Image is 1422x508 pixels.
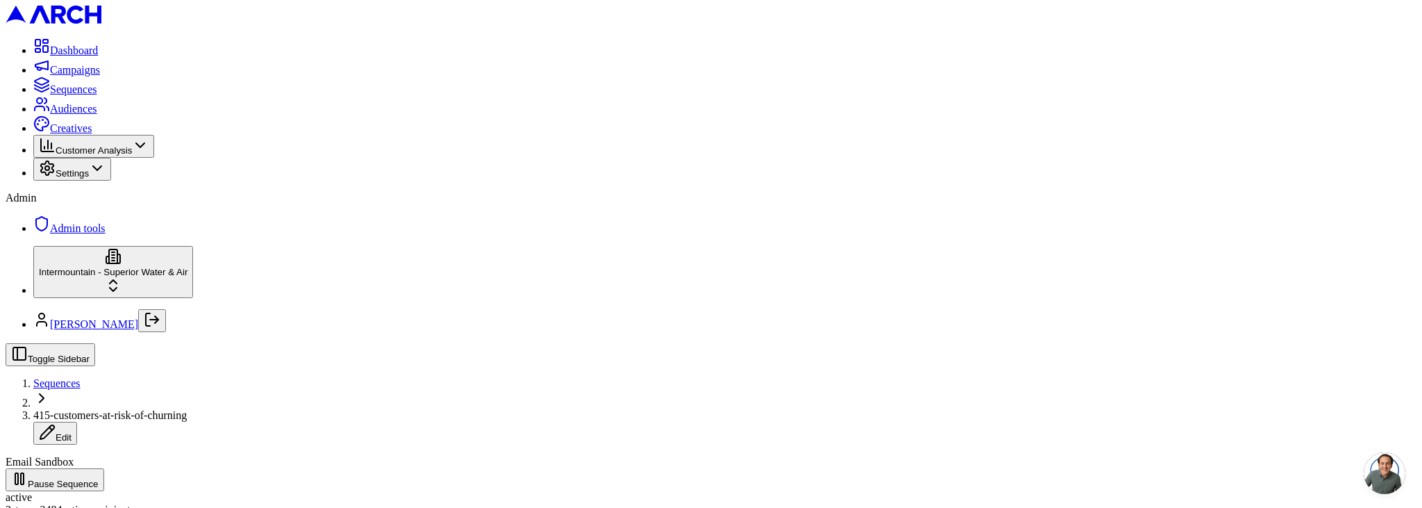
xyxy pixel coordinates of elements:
a: Admin tools [33,222,106,234]
span: Creatives [50,122,92,134]
span: Sequences [50,83,97,95]
div: active [6,491,1416,504]
span: Audiences [50,103,97,115]
button: Settings [33,158,111,181]
button: Edit [33,422,77,445]
button: Customer Analysis [33,135,154,158]
button: Toggle Sidebar [6,343,95,366]
a: Sequences [33,377,81,389]
a: Creatives [33,122,92,134]
span: Intermountain - Superior Water & Air [39,267,187,277]
span: Edit [56,432,72,443]
a: [PERSON_NAME] [50,318,138,330]
span: Settings [56,168,89,179]
div: Admin [6,192,1416,204]
span: 415-customers-at-risk-of-churning [33,409,187,421]
a: Open chat [1364,452,1405,494]
div: Email Sandbox [6,456,1416,468]
a: Audiences [33,103,97,115]
button: Pause Sequence [6,468,104,491]
a: Campaigns [33,64,100,76]
span: Admin tools [50,222,106,234]
button: Log out [138,309,166,332]
button: Intermountain - Superior Water & Air [33,246,193,298]
nav: breadcrumb [6,377,1416,445]
a: Sequences [33,83,97,95]
span: Campaigns [50,64,100,76]
span: Dashboard [50,44,98,56]
span: Toggle Sidebar [28,354,90,364]
span: Customer Analysis [56,145,132,156]
a: Dashboard [33,44,98,56]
